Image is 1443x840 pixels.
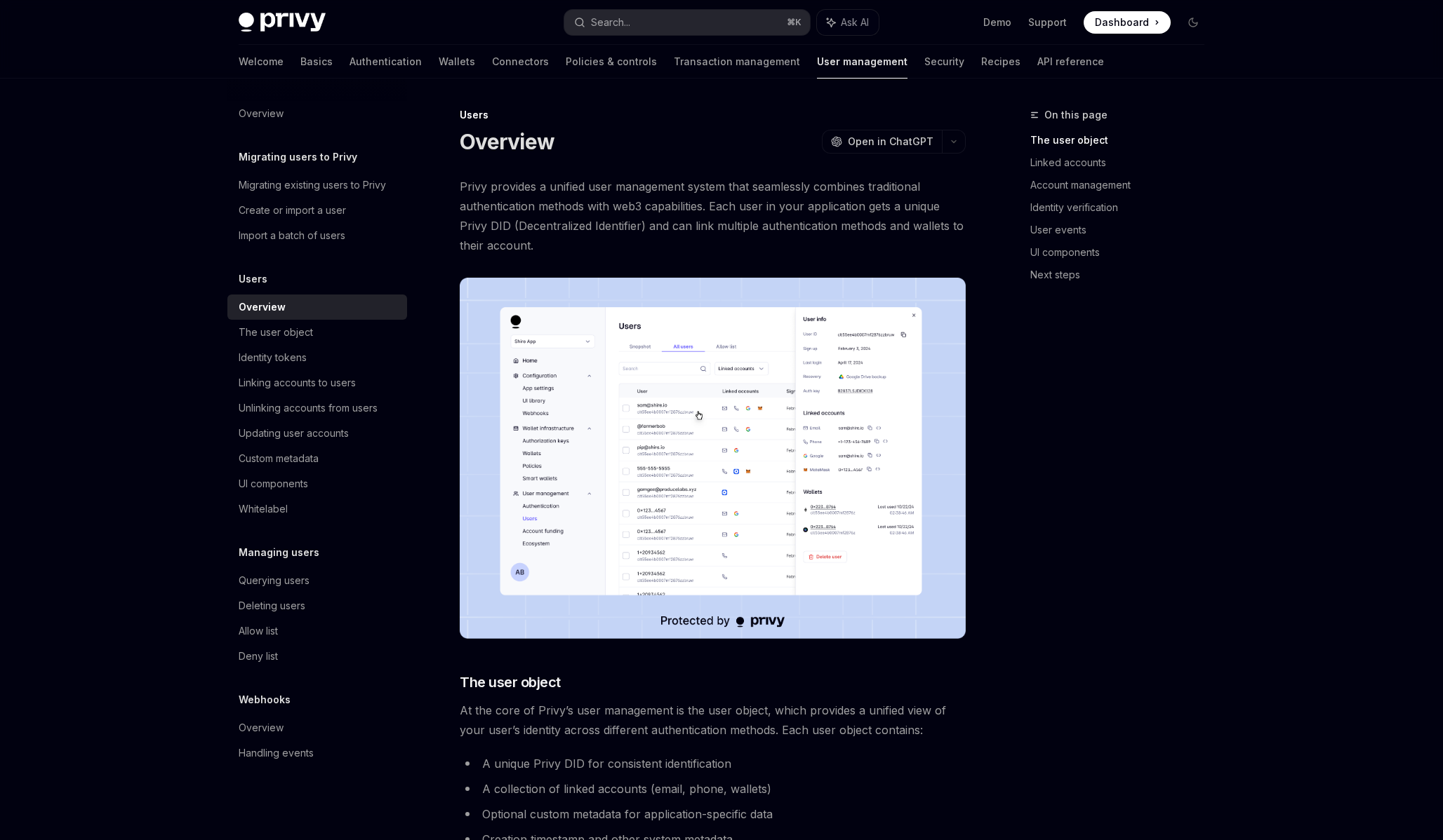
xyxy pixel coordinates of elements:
a: Basics [300,45,333,79]
a: Identity verification [1030,196,1216,219]
div: Whitelabel [239,501,288,517]
li: Optional custom metadata for application-specific data [460,804,966,824]
a: Support [1028,15,1067,29]
div: Users [460,108,966,122]
a: Custom metadata [227,446,407,471]
span: On this page [1044,107,1108,123]
div: Handling events [239,745,314,761]
div: Overview [239,719,284,736]
a: Updating user accounts [227,421,407,446]
span: Dashboard [1095,15,1149,29]
a: User events [1030,219,1216,241]
a: Handling events [227,740,407,766]
div: Deleting users [239,597,305,614]
a: Linking accounts to users [227,370,407,395]
span: The user object [460,672,561,692]
div: Migrating existing users to Privy [239,177,386,194]
a: UI components [1030,241,1216,264]
a: The user object [227,320,407,345]
li: A unique Privy DID for consistent identification [460,754,966,773]
a: Allow list [227,618,407,644]
a: Wallets [439,45,475,79]
a: Demo [983,15,1011,29]
a: Next steps [1030,264,1216,286]
a: UI components [227,471,407,496]
h5: Users [239,271,267,287]
a: Import a batch of users [227,223,407,248]
button: Search...⌘K [564,10,810,35]
div: Allow list [239,623,278,639]
a: Recipes [981,45,1020,79]
div: The user object [239,324,313,341]
div: Identity tokens [239,349,307,366]
h5: Webhooks [239,691,291,708]
a: Welcome [239,45,284,79]
a: Deleting users [227,593,407,618]
h5: Migrating users to Privy [239,149,357,165]
span: Ask AI [841,15,869,29]
h5: Managing users [239,544,319,561]
a: Dashboard [1084,11,1171,34]
div: Unlinking accounts from users [239,400,378,416]
h1: Overview [460,129,554,154]
div: Import a batch of users [239,227,345,244]
span: Open in ChatGPT [848,135,933,149]
div: Updating user accounts [239,425,349,442]
a: Overview [227,294,407,320]
div: Deny list [239,648,278,665]
a: Authentication [350,45,422,79]
a: The user object [1030,129,1216,151]
a: User management [817,45,907,79]
li: A collection of linked accounts (email, phone, wallets) [460,779,966,799]
button: Open in ChatGPT [822,130,942,154]
a: API reference [1037,45,1104,79]
a: Policies & controls [566,45,657,79]
div: Querying users [239,572,310,589]
a: Security [924,45,964,79]
span: At the core of Privy’s user management is the user object, which provides a unified view of your ... [460,700,966,740]
div: Overview [239,299,286,316]
span: Privy provides a unified user management system that seamlessly combines traditional authenticati... [460,177,966,255]
div: Search... [591,14,630,31]
a: Linked accounts [1030,151,1216,174]
img: dark logo [239,13,326,32]
a: Overview [227,101,407,126]
div: Linking accounts to users [239,374,356,391]
a: Deny list [227,644,407,669]
div: Custom metadata [239,450,319,467]
a: Connectors [492,45,549,79]
a: Querying users [227,568,407,593]
button: Ask AI [817,10,879,35]
div: Create or import a user [239,202,346,219]
span: ⌘ K [787,17,802,28]
button: Toggle dark mode [1182,11,1204,34]
div: UI components [239,475,308,492]
img: images/Users2.png [460,278,966,639]
a: Unlinking accounts from users [227,395,407,421]
a: Create or import a user [227,198,407,223]
a: Whitelabel [227,496,407,522]
a: Identity tokens [227,345,407,370]
a: Overview [227,715,407,740]
a: Transaction management [674,45,800,79]
a: Account management [1030,174,1216,196]
a: Migrating existing users to Privy [227,172,407,198]
div: Overview [239,105,284,122]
